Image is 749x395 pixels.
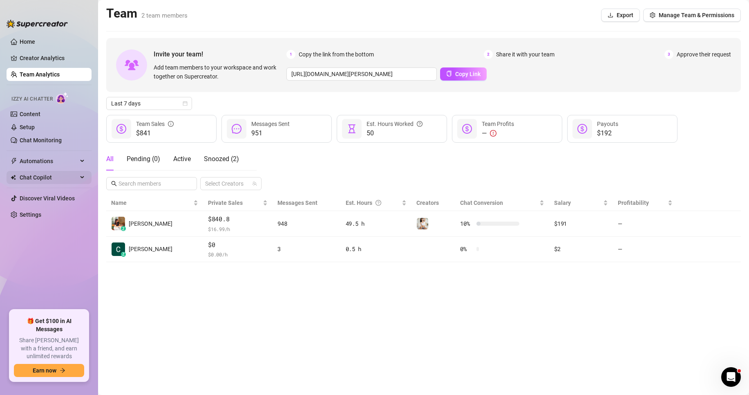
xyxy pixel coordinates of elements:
span: Profitability [618,200,649,206]
div: 49.5 h [346,219,407,228]
div: 0.5 h [346,245,407,254]
span: Copy the link from the bottom [299,50,374,59]
span: team [252,181,257,186]
span: Earn now [33,367,56,374]
div: Pending ( 0 ) [127,154,160,164]
span: Active [173,155,191,163]
span: copy [446,71,452,76]
span: $ 0.00 /h [208,250,268,258]
span: Approve their request [677,50,731,59]
td: — [613,211,677,237]
th: Creators [411,195,456,211]
span: Salary [554,200,571,206]
span: Invite your team! [154,49,286,59]
span: Snoozed ( 2 ) [204,155,239,163]
span: download [608,12,613,18]
a: Content [20,111,40,117]
span: question-circle [417,119,423,128]
span: Chat Conversion [460,200,503,206]
span: $192 [597,128,618,138]
div: z [121,226,126,231]
span: 10 % [460,219,473,228]
a: Chat Monitoring [20,137,62,144]
span: Team Profits [482,121,514,127]
span: $840.8 [208,214,268,224]
span: 951 [251,128,290,138]
span: $0 [208,240,268,250]
span: 2 team members [141,12,188,19]
img: Christian Reza [112,242,125,256]
div: Team Sales [136,119,174,128]
span: exclamation-circle [490,130,496,137]
a: Home [20,38,35,45]
span: [PERSON_NAME] [129,219,172,228]
span: dollar-circle [116,124,126,134]
span: hourglass [347,124,357,134]
span: Chat Copilot [20,171,78,184]
a: Settings [20,211,41,218]
span: Last 7 days [111,97,187,110]
a: Creator Analytics [20,52,85,65]
span: Export [617,12,633,18]
div: $191 [554,219,608,228]
span: thunderbolt [11,158,17,164]
img: Chat Copilot [11,175,16,180]
span: 2 [484,50,493,59]
span: message [232,124,241,134]
div: $2 [554,245,608,254]
input: Search members [118,179,186,188]
span: $841 [136,128,174,138]
span: Copy Link [455,71,481,77]
span: 3 [664,50,673,59]
h2: Team [106,6,188,21]
span: Payouts [597,121,618,127]
img: CaileyLonnie [417,218,428,229]
div: Est. Hours [346,198,400,207]
img: Dona Ursua [112,217,125,230]
span: arrow-right [60,368,65,373]
td: — [613,237,677,263]
span: Izzy AI Chatter [11,95,53,103]
span: 🎁 Get $100 in AI Messages [14,317,84,333]
a: Setup [20,124,35,130]
iframe: Intercom live chat [721,367,741,387]
span: [PERSON_NAME] [129,245,172,254]
a: Team Analytics [20,71,60,78]
span: question-circle [376,198,381,207]
span: Automations [20,155,78,168]
span: setting [650,12,655,18]
img: AI Chatter [56,92,69,104]
span: info-circle [168,119,174,128]
img: logo-BBDzfeDw.svg [7,20,68,28]
span: Name [111,198,192,207]
button: Manage Team & Permissions [643,9,741,22]
div: Est. Hours Worked [367,119,423,128]
button: Copy Link [440,67,487,81]
button: Export [601,9,640,22]
div: All [106,154,114,164]
span: Private Sales [208,200,243,206]
span: dollar-circle [577,124,587,134]
div: 3 [277,245,335,254]
span: calendar [183,101,188,106]
div: 948 [277,219,335,228]
th: Name [106,195,203,211]
span: Add team members to your workspace and work together on Supercreator. [154,63,283,81]
div: — [482,128,514,138]
div: z [121,252,126,257]
button: Earn nowarrow-right [14,364,84,377]
span: Messages Sent [277,200,317,206]
span: 1 [286,50,295,59]
span: 0 % [460,245,473,254]
span: $ 16.99 /h [208,225,268,233]
a: Discover Viral Videos [20,195,75,202]
span: 50 [367,128,423,138]
span: search [111,181,117,186]
span: dollar-circle [462,124,472,134]
span: Manage Team & Permissions [659,12,734,18]
span: Share it with your team [496,50,554,59]
span: Messages Sent [251,121,290,127]
span: Share [PERSON_NAME] with a friend, and earn unlimited rewards [14,337,84,361]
